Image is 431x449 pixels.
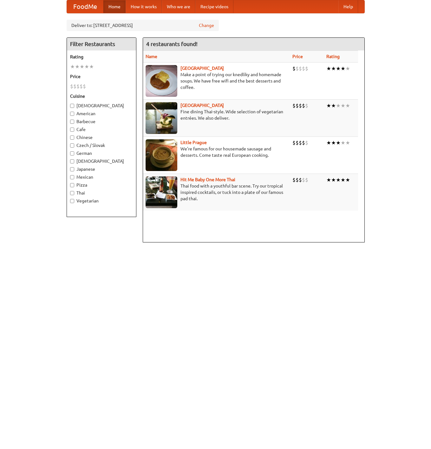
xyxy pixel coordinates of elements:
[146,65,177,97] img: czechpoint.jpg
[341,102,345,109] li: ★
[83,83,86,90] li: $
[331,65,336,72] li: ★
[70,150,133,156] label: German
[305,102,308,109] li: $
[326,176,331,183] li: ★
[70,102,133,109] label: [DEMOGRAPHIC_DATA]
[70,110,133,117] label: American
[292,65,296,72] li: $
[341,176,345,183] li: ★
[302,176,305,183] li: $
[67,38,136,50] h4: Filter Restaurants
[338,0,358,13] a: Help
[70,190,133,196] label: Thai
[70,158,133,164] label: [DEMOGRAPHIC_DATA]
[70,134,133,141] label: Chinese
[70,183,74,187] input: Pizza
[70,166,133,172] label: Japanese
[146,54,157,59] a: Name
[336,102,341,109] li: ★
[326,139,331,146] li: ★
[292,54,303,59] a: Price
[67,20,219,31] div: Deliver to: [STREET_ADDRESS]
[162,0,195,13] a: Who we are
[146,183,288,202] p: Thai food with a youthful bar scene. Try our tropical inspired cocktails, or tuck into a plate of...
[341,65,345,72] li: ★
[126,0,162,13] a: How it works
[70,128,74,132] input: Cafe
[146,71,288,90] p: Make a point of trying our knedlíky and homemade soups. We have free wifi and the best desserts a...
[84,63,89,70] li: ★
[299,102,302,109] li: $
[76,83,80,90] li: $
[302,65,305,72] li: $
[326,102,331,109] li: ★
[292,176,296,183] li: $
[70,182,133,188] label: Pizza
[302,139,305,146] li: $
[331,176,336,183] li: ★
[296,65,299,72] li: $
[341,139,345,146] li: ★
[299,176,302,183] li: $
[75,63,80,70] li: ★
[89,63,94,70] li: ★
[292,139,296,146] li: $
[70,93,133,99] h5: Cuisine
[326,54,340,59] a: Rating
[146,102,177,134] img: satay.jpg
[146,146,288,158] p: We're famous for our housemade sausage and desserts. Come taste real European cooking.
[305,65,308,72] li: $
[70,118,133,125] label: Barbecue
[70,63,75,70] li: ★
[326,65,331,72] li: ★
[103,0,126,13] a: Home
[70,142,133,149] label: Czech / Slovak
[302,102,305,109] li: $
[70,167,74,171] input: Japanese
[70,175,74,179] input: Mexican
[146,139,177,171] img: littleprague.jpg
[73,83,76,90] li: $
[345,102,350,109] li: ★
[70,73,133,80] h5: Price
[70,54,133,60] h5: Rating
[180,177,235,182] a: Hit Me Baby One More Thai
[292,102,296,109] li: $
[345,139,350,146] li: ★
[70,126,133,133] label: Cafe
[345,176,350,183] li: ★
[146,41,198,47] ng-pluralize: 4 restaurants found!
[146,176,177,208] img: babythai.jpg
[80,83,83,90] li: $
[70,174,133,180] label: Mexican
[70,112,74,116] input: American
[195,0,233,13] a: Recipe videos
[299,139,302,146] li: $
[70,151,74,155] input: German
[331,139,336,146] li: ★
[180,66,224,71] a: [GEOGRAPHIC_DATA]
[305,176,308,183] li: $
[70,191,74,195] input: Thai
[345,65,350,72] li: ★
[180,140,207,145] a: Little Prague
[299,65,302,72] li: $
[296,102,299,109] li: $
[180,103,224,108] a: [GEOGRAPHIC_DATA]
[70,143,74,148] input: Czech / Slovak
[296,176,299,183] li: $
[336,139,341,146] li: ★
[70,135,74,140] input: Chinese
[296,139,299,146] li: $
[336,65,341,72] li: ★
[199,22,214,29] a: Change
[67,0,103,13] a: FoodMe
[70,159,74,163] input: [DEMOGRAPHIC_DATA]
[80,63,84,70] li: ★
[146,109,288,121] p: Fine dining Thai-style. Wide selection of vegetarian entrées. We also deliver.
[70,198,133,204] label: Vegetarian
